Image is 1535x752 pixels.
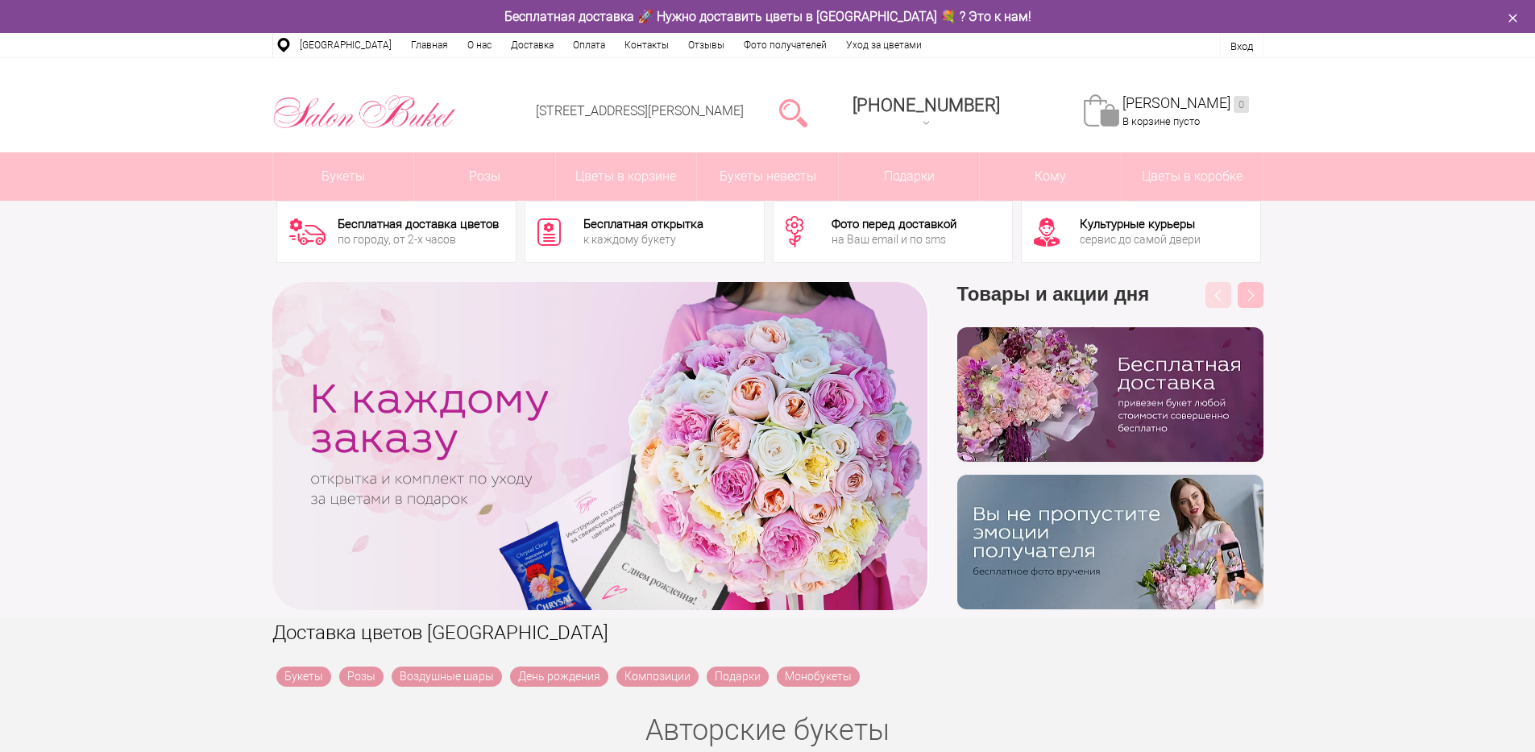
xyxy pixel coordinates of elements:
[957,475,1263,609] img: v9wy31nijnvkfycrkduev4dhgt9psb7e.png.webp
[697,152,838,201] a: Букеты невесты
[678,33,734,57] a: Отзывы
[1238,282,1263,308] button: Next
[260,8,1276,25] div: Бесплатная доставка 🚀 Нужно доставить цветы в [GEOGRAPHIC_DATA] 💐 ? Это к нам!
[980,152,1121,201] span: Кому
[338,218,499,231] div: Бесплатная доставка цветов
[290,33,401,57] a: [GEOGRAPHIC_DATA]
[536,103,744,118] a: [STREET_ADDRESS][PERSON_NAME]
[957,282,1263,327] h3: Товары и акции дня
[338,234,499,245] div: по городу, от 2-х часов
[832,234,956,245] div: на Ваш email и по sms
[556,152,697,201] a: Цветы в корзине
[616,667,699,687] a: Композиции
[836,33,931,57] a: Уход за цветами
[1080,218,1201,231] div: Культурные курьеры
[339,667,384,687] a: Розы
[392,667,502,687] a: Воздушные шары
[777,667,860,687] a: Монобукеты
[1122,94,1249,113] a: [PERSON_NAME]
[1080,234,1201,245] div: сервис до самой двери
[1230,40,1253,52] a: Вход
[1122,115,1200,127] span: В корзине пусто
[1122,152,1263,201] a: Цветы в коробке
[843,89,1010,135] a: [PHONE_NUMBER]
[272,91,457,133] img: Цветы Нижний Новгород
[832,218,956,231] div: Фото перед доставкой
[707,667,769,687] a: Подарки
[645,713,890,747] a: Авторские букеты
[458,33,501,57] a: О нас
[734,33,836,57] a: Фото получателей
[401,33,458,57] a: Главная
[1234,96,1249,113] ins: 0
[957,327,1263,462] img: hpaj04joss48rwypv6hbykmvk1dj7zyr.png.webp
[276,667,331,687] a: Букеты
[615,33,678,57] a: Контакты
[272,618,1263,647] h1: Доставка цветов [GEOGRAPHIC_DATA]
[563,33,615,57] a: Оплата
[583,218,703,231] div: Бесплатная открытка
[501,33,563,57] a: Доставка
[839,152,980,201] a: Подарки
[414,152,555,201] a: Розы
[273,152,414,201] a: Букеты
[583,234,703,245] div: к каждому букету
[510,667,608,687] a: День рождения
[853,95,1000,115] div: [PHONE_NUMBER]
